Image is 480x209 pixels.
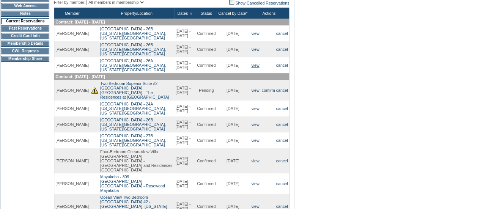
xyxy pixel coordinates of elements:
td: [PERSON_NAME] [54,80,90,101]
td: CWL Requests [1,48,49,54]
td: [DATE] - [DATE] [174,80,196,101]
td: Web Access [1,3,49,9]
a: Two Bedroom Superior Suite #2 -[GEOGRAPHIC_DATA], [GEOGRAPHIC_DATA] - The Residences at [GEOGRAPH... [100,81,169,99]
td: [DATE] - [DATE] [174,132,196,148]
a: [GEOGRAPHIC_DATA] - 26B[US_STATE][GEOGRAPHIC_DATA], [US_STATE][GEOGRAPHIC_DATA] [100,27,166,40]
a: cancel [276,138,288,143]
span: Four-Bedroom Ocean-View Villa [GEOGRAPHIC_DATA], [GEOGRAPHIC_DATA] - [GEOGRAPHIC_DATA] and Reside... [100,149,172,172]
a: confirm [262,88,275,93]
a: view [251,181,259,186]
td: [DATE] - [DATE] [174,148,196,173]
a: Mayakoba - 809[GEOGRAPHIC_DATA], [GEOGRAPHIC_DATA] - Rosewood Mayakoba [100,174,165,193]
td: [DATE] [217,41,249,57]
td: Confirmed [196,116,217,132]
a: [GEOGRAPHIC_DATA] - 27B[US_STATE][GEOGRAPHIC_DATA], [US_STATE][GEOGRAPHIC_DATA] [100,134,166,147]
td: [DATE] [217,132,249,148]
td: Confirmed [196,148,217,173]
td: Confirmed [196,101,217,116]
td: Pending [196,80,217,101]
td: [PERSON_NAME] [54,41,90,57]
a: [GEOGRAPHIC_DATA] - 26A[US_STATE][GEOGRAPHIC_DATA], [US_STATE][GEOGRAPHIC_DATA] [100,58,166,72]
td: [DATE] [217,57,249,73]
a: cancel [276,88,288,93]
a: Show Cancelled Reservations [229,1,289,5]
td: [DATE] [217,116,249,132]
td: [PERSON_NAME] [54,116,90,132]
a: [GEOGRAPHIC_DATA] - 26B[US_STATE][GEOGRAPHIC_DATA], [US_STATE][GEOGRAPHIC_DATA] [100,118,166,131]
td: [PERSON_NAME] [54,57,90,73]
td: [DATE] - [DATE] [174,116,196,132]
a: cancel [276,122,288,127]
td: [DATE] - [DATE] [174,25,196,41]
td: [DATE] [217,148,249,173]
a: view [251,138,259,143]
td: [PERSON_NAME] [54,25,90,41]
td: Membership Share [1,56,49,62]
a: Status [201,11,212,16]
a: view [251,88,259,93]
a: [GEOGRAPHIC_DATA] - 24A[US_STATE][GEOGRAPHIC_DATA], [US_STATE][GEOGRAPHIC_DATA] [100,102,166,115]
a: cancel [276,47,288,52]
td: Notes [1,11,49,17]
img: There are insufficient days and/or tokens to cover this reservation [91,87,98,94]
a: Member [65,11,80,16]
a: Property/Location [121,11,153,16]
a: view [251,106,259,111]
a: cancel [276,63,288,68]
td: Current Reservations [1,18,49,24]
td: [PERSON_NAME] [54,148,90,173]
td: [DATE] [217,25,249,41]
a: view [251,47,259,52]
a: cancel [276,159,288,163]
a: cancel [276,181,288,186]
a: view [251,122,259,127]
td: Credit Card Info [1,33,49,39]
td: Membership Details [1,41,49,47]
td: Confirmed [196,41,217,57]
td: [DATE] [217,173,249,194]
td: [DATE] [217,80,249,101]
td: [PERSON_NAME] [54,173,90,194]
a: Cancel by Date* [218,11,247,16]
a: cancel [276,31,288,36]
td: Past Reservations [1,25,49,31]
td: Confirmed [196,173,217,194]
a: view [251,204,259,209]
td: Confirmed [196,25,217,41]
a: view [251,31,259,36]
a: cancel [276,204,288,209]
td: Confirmed [196,132,217,148]
td: Confirmed [196,57,217,73]
span: Contract: [DATE] - [DATE] [55,20,105,24]
a: view [251,63,259,68]
td: [DATE] - [DATE] [174,57,196,73]
td: [DATE] - [DATE] [174,173,196,194]
td: [DATE] - [DATE] [174,101,196,116]
td: [DATE] - [DATE] [174,41,196,57]
td: [DATE] [217,101,249,116]
span: Contract: [DATE] - [DATE] [55,74,105,79]
td: [PERSON_NAME] [54,101,90,116]
a: cancel [276,106,288,111]
a: Dates [177,11,188,16]
td: [PERSON_NAME] [54,132,90,148]
a: view [251,159,259,163]
th: Actions [249,8,289,19]
img: Ascending [188,12,193,15]
a: [GEOGRAPHIC_DATA] - 26B[US_STATE][GEOGRAPHIC_DATA], [US_STATE][GEOGRAPHIC_DATA] [100,42,166,56]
